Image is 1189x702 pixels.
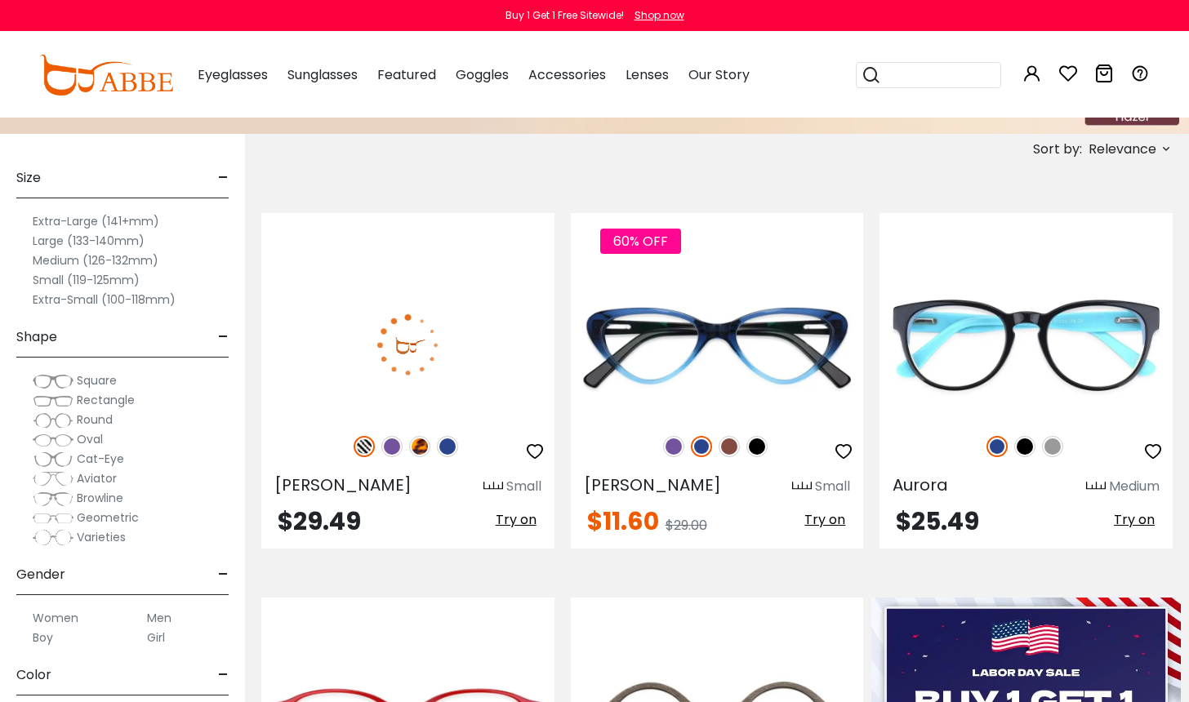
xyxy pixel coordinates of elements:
img: Blue Hannah - Acetate ,Universal Bridge Fit [571,272,864,418]
img: Blue Aurora - Acetate ,Fashion [880,272,1173,418]
label: Extra-Small (100-118mm) [33,290,176,309]
span: Sunglasses [287,65,358,84]
div: Medium [1109,477,1160,496]
img: size ruler [483,481,503,493]
button: Try on [1109,509,1160,531]
img: Varieties.png [33,529,73,546]
label: Small (119-125mm) [33,270,140,290]
span: Oval [77,431,103,447]
span: Sort by: [1033,140,1082,158]
img: Geometric.png [33,510,73,526]
button: Try on [799,509,850,531]
span: Our Story [688,65,750,84]
span: $25.49 [896,504,979,539]
span: Rectangle [77,392,135,408]
img: size ruler [792,481,812,493]
img: Square.png [33,373,73,389]
label: Extra-Large (141+mm) [33,211,159,231]
span: Try on [1114,510,1155,529]
label: Women [33,608,78,628]
span: Featured [377,65,436,84]
label: Medium (126-132mm) [33,251,158,270]
span: Round [77,411,113,428]
span: Color [16,655,51,695]
span: [PERSON_NAME] [274,473,412,496]
img: Black [1014,436,1035,457]
span: Try on [804,510,845,529]
span: 60% OFF [600,229,681,254]
span: - [218,555,229,594]
img: Purple [381,436,403,457]
a: Shop now [626,8,684,22]
span: - [218,318,229,357]
span: Try on [496,510,537,529]
label: Boy [33,628,53,647]
span: Aurora [893,473,948,496]
img: Blue [986,436,1008,457]
img: Leopard [409,436,430,457]
span: Size [16,158,41,198]
img: Blue [437,436,458,457]
span: Goggles [456,65,509,84]
div: Buy 1 Get 1 Free Sitewide! [505,8,624,23]
button: Try on [491,509,541,531]
span: [PERSON_NAME] [584,473,721,496]
img: Oval.png [33,432,73,448]
img: Round.png [33,412,73,429]
label: Men [147,608,171,628]
img: Browline.png [33,491,73,507]
div: Small [506,477,541,496]
div: Small [815,477,850,496]
span: Browline [77,490,123,506]
span: Square [77,372,117,389]
span: $11.60 [587,504,659,539]
span: Varieties [77,529,126,545]
span: Accessories [528,65,606,84]
img: Rectangle.png [33,393,73,409]
span: Aviator [77,470,117,487]
img: Cat-Eye.png [33,451,73,468]
div: Shop now [635,8,684,23]
img: Brown [719,436,740,457]
span: - [218,655,229,695]
img: abbeglasses.com [39,55,173,96]
img: Blue [691,436,712,457]
span: Shape [16,318,57,357]
span: Lenses [626,65,669,84]
span: Relevance [1089,135,1156,164]
label: Large (133-140mm) [33,231,145,251]
img: size ruler [1086,481,1106,493]
img: Black [746,436,768,457]
img: Gray [1042,436,1063,457]
img: Aviator.png [33,471,73,487]
span: - [218,158,229,198]
span: Cat-Eye [77,451,124,467]
label: Girl [147,628,165,647]
span: $29.49 [278,504,361,539]
span: Eyeglasses [198,65,268,84]
img: Pattern Elena - Acetate ,Universal Bridge Fit [261,272,554,418]
span: $29.00 [666,516,707,535]
span: Geometric [77,509,139,526]
img: Purple [663,436,684,457]
span: Gender [16,555,65,594]
img: Pattern [354,436,375,457]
